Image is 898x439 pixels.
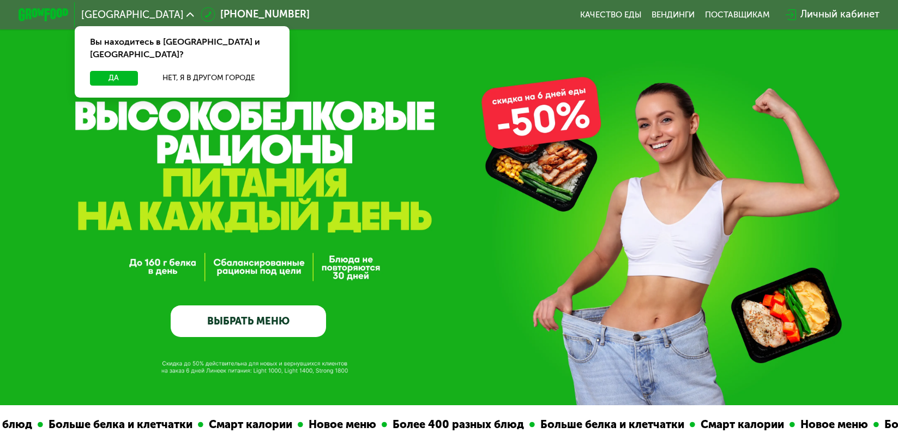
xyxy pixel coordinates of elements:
span: [GEOGRAPHIC_DATA] [81,10,184,20]
div: Больше белка и клетчатки [535,416,690,433]
a: [PHONE_NUMBER] [201,7,310,22]
div: Вы находитесь в [GEOGRAPHIC_DATA] и [GEOGRAPHIC_DATA]? [75,26,289,71]
div: Более 400 разных блюд [387,416,529,433]
div: Больше белка и клетчатки [43,416,198,433]
div: Новое меню [795,416,873,433]
div: Новое меню [303,416,382,433]
a: Качество еды [580,10,642,20]
div: Смарт калории [203,416,298,433]
button: Да [90,71,138,86]
div: Смарт калории [695,416,789,433]
a: Вендинги [652,10,695,20]
div: поставщикам [705,10,770,20]
div: Личный кабинет [800,7,879,22]
a: ВЫБРАТЬ МЕНЮ [171,305,326,336]
button: Нет, я в другом городе [143,71,274,86]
